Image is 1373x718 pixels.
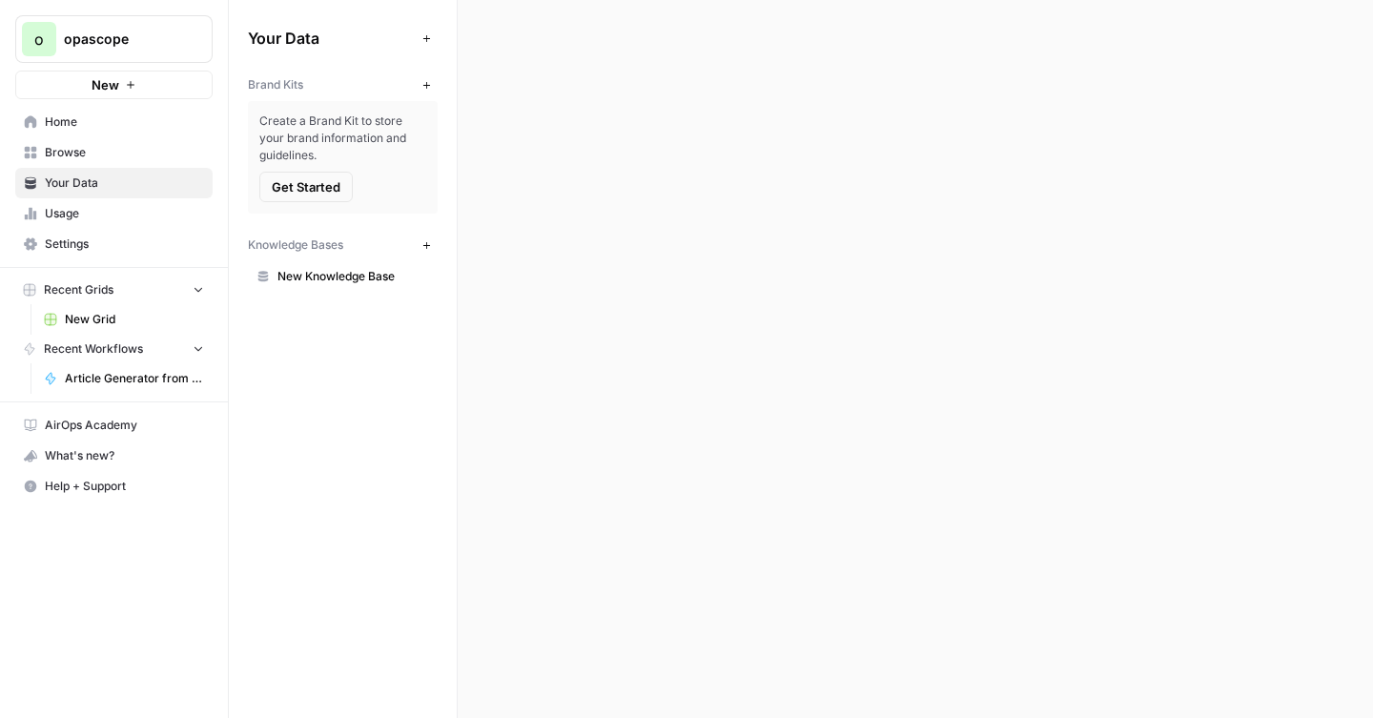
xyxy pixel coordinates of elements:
span: Article Generator from KW [65,370,204,387]
span: opascope [64,30,179,49]
a: Article Generator from KW [35,363,213,394]
span: Usage [45,205,204,222]
a: New Knowledge Base [248,261,438,292]
span: Brand Kits [248,76,303,93]
button: Recent Workflows [15,335,213,363]
span: Your Data [248,27,415,50]
a: New Grid [35,304,213,335]
span: Recent Grids [44,281,113,298]
button: What's new? [15,441,213,471]
button: Help + Support [15,471,213,502]
span: Help + Support [45,478,204,495]
a: Your Data [15,168,213,198]
button: New [15,71,213,99]
span: Home [45,113,204,131]
span: Settings [45,236,204,253]
span: Browse [45,144,204,161]
span: New Grid [65,311,204,328]
span: o [34,28,44,51]
span: New Knowledge Base [277,268,429,285]
a: Home [15,107,213,137]
a: Usage [15,198,213,229]
span: Your Data [45,174,204,192]
div: What's new? [16,441,212,470]
span: New [92,75,119,94]
span: Recent Workflows [44,340,143,358]
span: Create a Brand Kit to store your brand information and guidelines. [259,113,426,164]
button: Recent Grids [15,276,213,304]
span: AirOps Academy [45,417,204,434]
a: Browse [15,137,213,168]
span: Get Started [272,177,340,196]
button: Get Started [259,172,353,202]
button: Workspace: opascope [15,15,213,63]
a: AirOps Academy [15,410,213,441]
a: Settings [15,229,213,259]
span: Knowledge Bases [248,236,343,254]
